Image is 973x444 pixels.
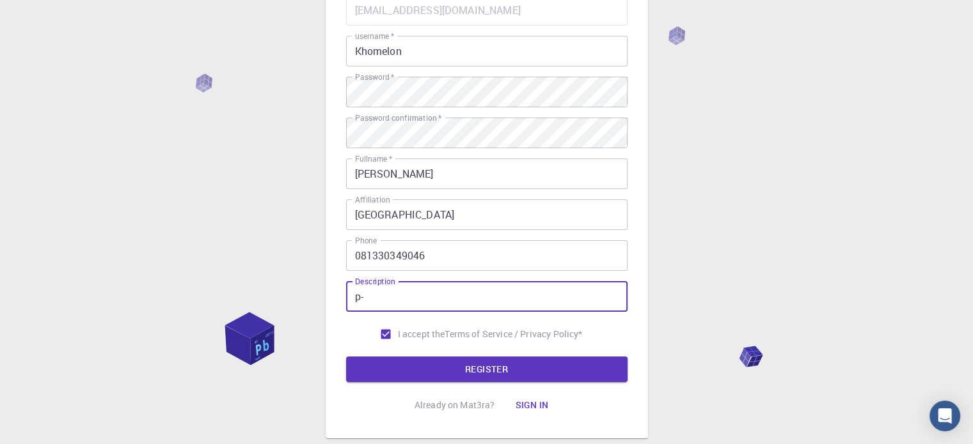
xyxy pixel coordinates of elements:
[415,399,495,411] p: Already on Mat3ra?
[355,153,392,164] label: Fullname
[355,235,377,246] label: Phone
[355,31,394,42] label: username
[355,72,394,82] label: Password
[346,356,628,382] button: REGISTER
[355,194,390,205] label: Affiliation
[445,328,582,341] p: Terms of Service / Privacy Policy *
[398,328,445,341] span: I accept the
[929,401,960,431] div: Open Intercom Messenger
[355,276,395,287] label: Description
[505,392,558,418] button: Sign in
[355,112,441,123] label: Password confirmation
[445,328,582,341] a: Terms of Service / Privacy Policy*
